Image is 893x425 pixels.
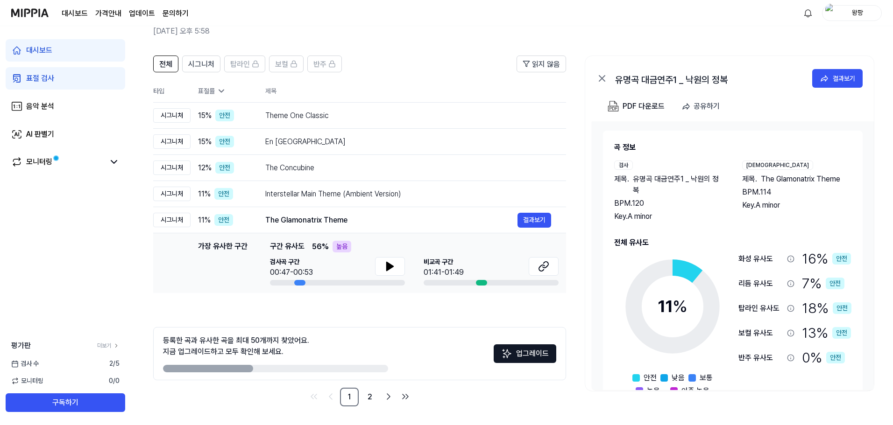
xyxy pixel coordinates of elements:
button: 공유하기 [678,97,727,116]
span: 아주 높음 [681,385,709,397]
a: Go to next page [381,389,396,404]
span: 탑라인 [230,59,250,70]
div: 반주 유사도 [738,352,783,363]
div: 유명곡 대금연주1 _ 낙원의 정복 [615,73,802,84]
div: 시그니처 [153,160,191,175]
button: 시그니처 [182,56,220,72]
div: 리듬 유사도 [738,278,783,289]
a: 더보기 [97,341,120,350]
span: 낮음 [672,372,685,383]
div: 안전 [215,136,234,147]
div: 11 [658,294,687,319]
div: 18 % [802,298,851,319]
span: 제목 . [742,174,757,185]
div: 안전 [826,278,844,289]
a: 모니터링 [11,156,105,167]
button: 보컬 [269,56,304,72]
span: 비교곡 구간 [424,257,464,267]
div: 안전 [826,352,845,363]
div: 시그니처 [153,213,191,227]
div: 7 % [802,273,844,294]
a: 대시보드 [62,8,88,19]
a: Go to previous page [323,389,338,404]
a: 대시보드 [6,39,125,62]
img: Sparkles [501,348,512,359]
a: Go to last page [398,389,413,404]
div: 안전 [833,302,851,314]
div: Theme One Classic [265,110,551,121]
span: 11 % [198,188,211,200]
div: 결과보기 [833,73,855,84]
div: 01:41-01:49 [424,267,464,278]
span: 12 % [198,162,212,174]
div: 안전 [215,110,234,121]
div: 안전 [832,253,851,265]
span: % [673,296,687,316]
span: 0 / 0 [109,376,120,386]
div: BPM. 120 [614,198,723,209]
span: 제목 . [614,174,629,196]
div: BPM. 114 [742,187,851,198]
div: 화성 유사도 [738,253,783,265]
div: 보컬 유사도 [738,327,783,339]
div: Key. A minor [614,211,723,222]
a: 가격안내 [95,8,121,19]
span: 높음 [647,385,660,397]
div: 검사 [614,160,633,170]
th: 타입 [153,80,191,103]
button: 결과보기 [517,213,551,228]
a: Sparkles업그레이드 [494,352,556,361]
div: 시그니처 [153,187,191,201]
span: 읽지 않음 [532,59,560,70]
div: 표절률 [198,86,250,96]
div: Interstellar Main Theme (Ambient Version) [265,188,551,200]
div: 탑라인 유사도 [738,303,783,314]
h2: [DATE] 오후 5:58 [153,26,824,37]
div: AI 판별기 [26,129,54,140]
span: 구간 유사도 [270,241,305,252]
button: 업그레이드 [494,344,556,363]
button: 읽지 않음 [517,56,566,72]
div: The Concubine [265,162,551,174]
a: 음악 분석 [6,95,125,118]
h2: 전체 유사도 [614,237,851,248]
div: 가장 유사한 구간 [198,241,248,286]
div: 안전 [214,214,233,226]
div: 공유하기 [694,100,720,112]
a: 2 [361,388,379,406]
span: 보컬 [275,59,288,70]
span: 평가판 [11,340,31,351]
span: 11 % [198,215,211,226]
h2: 곡 정보 [614,142,851,153]
button: PDF 다운로드 [606,97,666,116]
button: 탑라인 [224,56,265,72]
img: profile [825,4,836,22]
span: 56 % [312,241,329,252]
div: The Glamonatrix Theme [265,215,517,226]
th: 제목 [265,80,566,102]
div: 0 % [802,347,845,368]
button: 전체 [153,56,178,72]
span: 15 % [198,136,212,147]
a: 곡 정보검사제목.유명곡 대금연주1 _ 낙원의 정복BPM.120Key.A minor[DEMOGRAPHIC_DATA]제목.The Glamonatrix ThemeBPM.114Key... [592,121,874,390]
button: 반주 [307,56,342,72]
span: The Glamonatrix Theme [761,174,840,185]
span: 안전 [644,372,657,383]
div: 왕팡 [839,7,876,18]
span: 보통 [700,372,713,383]
span: 검사 수 [11,359,39,369]
button: profile왕팡 [822,5,882,21]
div: 대시보드 [26,45,52,56]
button: 결과보기 [812,69,863,88]
a: 문의하기 [163,8,189,19]
a: Go to first page [306,389,321,404]
a: 표절 검사 [6,67,125,90]
div: 등록한 곡과 유사한 곡을 최대 50개까지 찾았어요. 지금 업그레이드하고 모두 확인해 보세요. [163,335,309,357]
div: Key. A minor [742,200,851,211]
span: 반주 [313,59,326,70]
div: PDF 다운로드 [623,100,665,112]
div: [DEMOGRAPHIC_DATA] [742,160,813,170]
a: 1 [340,388,359,406]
